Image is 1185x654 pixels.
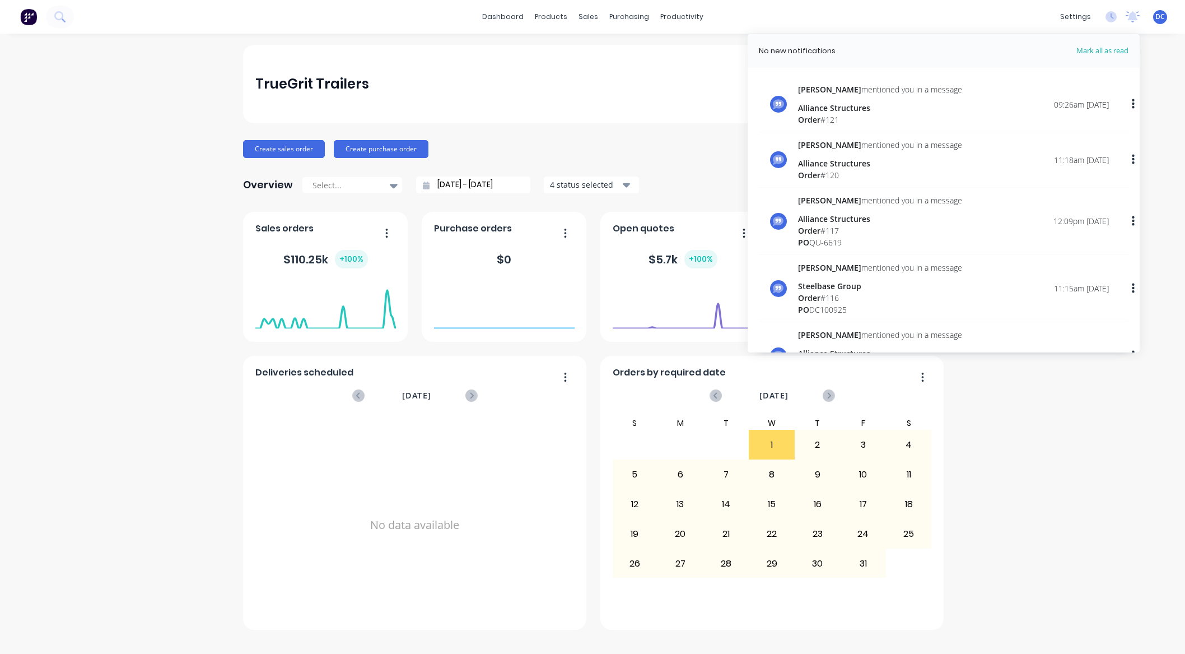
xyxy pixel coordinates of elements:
[658,520,703,548] div: 20
[658,461,703,489] div: 6
[335,250,368,268] div: + 100 %
[658,550,703,578] div: 27
[749,550,794,578] div: 29
[798,195,861,206] span: [PERSON_NAME]
[704,520,749,548] div: 21
[613,490,657,518] div: 12
[684,250,717,268] div: + 100 %
[704,490,749,518] div: 14
[798,139,962,151] div: mentioned you in a message
[798,114,962,126] div: # 121
[798,102,962,114] div: Alliance Structures
[798,292,962,304] div: # 116
[795,550,840,578] div: 30
[529,8,573,25] div: products
[655,8,709,25] div: productivity
[887,431,931,459] div: 4
[841,490,885,518] div: 17
[1054,154,1109,166] div: 11:18am [DATE]
[477,8,529,25] a: dashboard
[1053,215,1109,227] div: 12:09pm [DATE]
[243,174,293,196] div: Overview
[749,490,794,518] div: 15
[550,179,621,191] div: 4 status selected
[255,416,575,634] div: No data available
[703,416,749,430] div: T
[612,416,658,430] div: S
[887,461,931,489] div: 11
[604,8,655,25] div: purchasing
[798,84,861,95] span: [PERSON_NAME]
[20,8,37,25] img: Factory
[798,225,962,236] div: # 117
[649,250,717,268] div: $ 5.7k
[613,222,674,235] span: Open quotes
[840,416,886,430] div: F
[798,304,809,315] span: PO
[749,431,794,459] div: 1
[1155,12,1165,22] span: DC
[886,416,932,430] div: S
[1036,45,1128,57] span: Mark all as read
[759,45,836,57] div: No new notifications
[798,157,962,169] div: Alliance Structures
[798,330,861,340] span: [PERSON_NAME]
[613,520,657,548] div: 19
[544,177,639,193] button: 4 status selected
[841,520,885,548] div: 24
[841,461,885,489] div: 10
[798,280,962,292] div: Steelbase Group
[887,490,931,518] div: 18
[497,251,511,268] div: $ 0
[658,490,703,518] div: 13
[255,73,369,95] div: TrueGrit Trailers
[283,250,368,268] div: $ 110.25k
[798,304,962,316] div: DC100925
[798,194,962,206] div: mentioned you in a message
[759,389,789,402] span: [DATE]
[795,416,841,430] div: T
[798,170,820,180] span: Order
[1054,350,1109,361] div: 11:26am [DATE]
[1054,99,1109,110] div: 09:26am [DATE]
[798,329,962,341] div: mentioned you in a message
[795,490,840,518] div: 16
[798,236,962,248] div: QU-6619
[795,461,840,489] div: 9
[704,461,749,489] div: 7
[798,237,809,248] span: PO
[798,140,861,150] span: [PERSON_NAME]
[795,520,840,548] div: 23
[334,140,428,158] button: Create purchase order
[402,389,431,402] span: [DATE]
[798,347,962,359] div: Alliance Structures
[613,366,726,379] span: Orders by required date
[798,293,820,303] span: Order
[749,416,795,430] div: W
[798,84,962,95] div: mentioned you in a message
[795,431,840,459] div: 2
[613,550,657,578] div: 26
[573,8,604,25] div: sales
[798,169,962,181] div: # 120
[1054,282,1109,294] div: 11:15am [DATE]
[255,222,314,235] span: Sales orders
[798,114,820,125] span: Order
[798,262,962,273] div: mentioned you in a message
[749,520,794,548] div: 22
[798,225,820,236] span: Order
[798,262,861,273] span: [PERSON_NAME]
[841,431,885,459] div: 3
[434,222,512,235] span: Purchase orders
[657,416,703,430] div: M
[887,520,931,548] div: 25
[613,461,657,489] div: 5
[1055,8,1097,25] div: settings
[798,213,962,225] div: Alliance Structures
[704,550,749,578] div: 28
[841,550,885,578] div: 31
[243,140,325,158] button: Create sales order
[749,461,794,489] div: 8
